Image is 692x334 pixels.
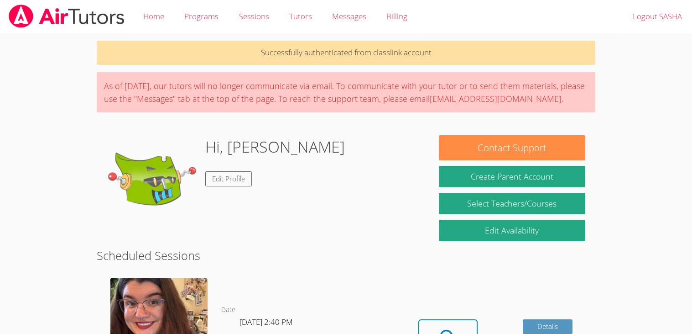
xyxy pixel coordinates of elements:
[439,193,585,214] a: Select Teachers/Courses
[97,72,595,112] div: As of [DATE], our tutors will no longer communicate via email. To communicate with your tutor or ...
[239,317,293,327] span: [DATE] 2:40 PM
[439,220,585,241] a: Edit Availability
[439,135,585,160] button: Contact Support
[205,171,252,186] a: Edit Profile
[107,135,198,227] img: default.png
[97,41,595,65] p: Successfully authenticated from classlink account
[97,247,595,264] h2: Scheduled Sessions
[332,11,366,21] span: Messages
[221,304,235,316] dt: Date
[8,5,125,28] img: airtutors_banner-c4298cdbf04f3fff15de1276eac7730deb9818008684d7c2e4769d2f7ddbe033.png
[205,135,345,159] h1: Hi, [PERSON_NAME]
[439,166,585,187] button: Create Parent Account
